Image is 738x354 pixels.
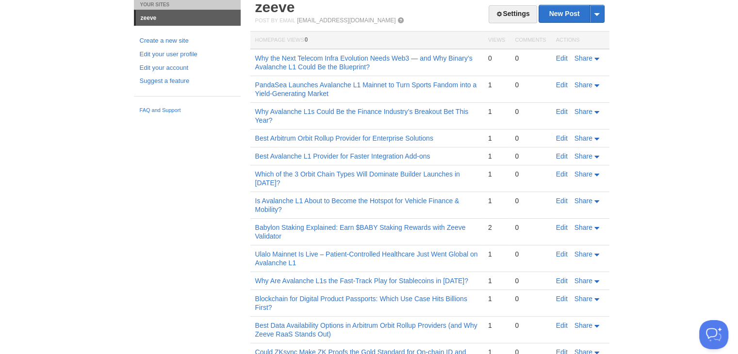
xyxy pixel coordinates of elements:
[140,36,235,46] a: Create a new site
[556,250,568,258] a: Edit
[556,295,568,303] a: Edit
[515,80,546,89] div: 0
[556,152,568,160] a: Edit
[556,81,568,89] a: Edit
[488,134,505,143] div: 1
[699,320,728,349] iframe: Help Scout Beacon - Open
[255,197,459,213] a: Is Avalanche L1 About to Become the Hotspot for Vehicle Finance & Mobility?
[140,106,235,115] a: FAQ and Support
[488,80,505,89] div: 1
[574,81,592,89] span: Share
[574,54,592,62] span: Share
[556,224,568,231] a: Edit
[574,277,592,285] span: Share
[515,196,546,205] div: 0
[255,54,473,71] a: Why the Next Telecom Infra Evolution Needs Web3 — and Why Binary’s Avalanche L1 Could Be the Blue...
[255,170,460,187] a: Which of the 3 Orbit Chain Types Will Dominate Builder Launches in [DATE]?
[515,107,546,116] div: 0
[515,152,546,161] div: 0
[515,250,546,258] div: 0
[255,134,433,142] a: Best Arbitrum Orbit Rollup Provider for Enterprise Solutions
[297,17,395,24] a: [EMAIL_ADDRESS][DOMAIN_NAME]
[255,295,467,311] a: Blockchain for Digital Product Passports: Which Use Case Hits Billions First?
[140,63,235,73] a: Edit your account
[136,10,241,26] a: zeeve
[515,276,546,285] div: 0
[574,197,592,205] span: Share
[574,295,592,303] span: Share
[556,322,568,329] a: Edit
[574,224,592,231] span: Share
[556,108,568,115] a: Edit
[515,134,546,143] div: 0
[556,134,568,142] a: Edit
[574,250,592,258] span: Share
[515,170,546,178] div: 0
[574,134,592,142] span: Share
[140,49,235,60] a: Edit your user profile
[255,224,466,240] a: Babylon Staking Explained: Earn $BABY Staking Rewards with Zeeve Validator
[250,32,483,49] th: Homepage Views
[556,54,568,62] a: Edit
[551,32,609,49] th: Actions
[539,5,604,22] a: New Post
[255,322,477,338] a: Best Data Availability Options in Arbitrum Orbit Rollup Providers (and Why Zeeve RaaS Stands Out)
[305,36,308,43] span: 0
[556,170,568,178] a: Edit
[488,321,505,330] div: 1
[255,277,468,285] a: Why Are Avalanche L1s the Fast-Track Play for Stablecoins in [DATE]?
[255,250,478,267] a: Ulalo Mainnet Is Live – Patient-Controlled Healthcare Just Went Global on Avalanche L1
[488,107,505,116] div: 1
[574,108,592,115] span: Share
[488,170,505,178] div: 1
[255,108,469,124] a: Why Avalanche L1s Could Be the Finance Industry’s Breakout Bet This Year?
[515,54,546,63] div: 0
[515,321,546,330] div: 0
[488,223,505,232] div: 2
[515,223,546,232] div: 0
[488,250,505,258] div: 1
[510,32,551,49] th: Comments
[488,152,505,161] div: 1
[255,152,430,160] a: Best Avalanche L1 Provider for Faster Integration Add-ons
[488,294,505,303] div: 1
[556,277,568,285] a: Edit
[255,81,477,97] a: PandaSea Launches Avalanche L1 Mainnet to Turn Sports Fandom into a Yield-Generating Market
[140,76,235,86] a: Suggest a feature
[488,196,505,205] div: 1
[255,17,295,23] span: Post by Email
[488,276,505,285] div: 1
[574,170,592,178] span: Share
[483,32,510,49] th: Views
[488,54,505,63] div: 0
[489,5,537,23] a: Settings
[556,197,568,205] a: Edit
[574,322,592,329] span: Share
[515,294,546,303] div: 0
[574,152,592,160] span: Share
